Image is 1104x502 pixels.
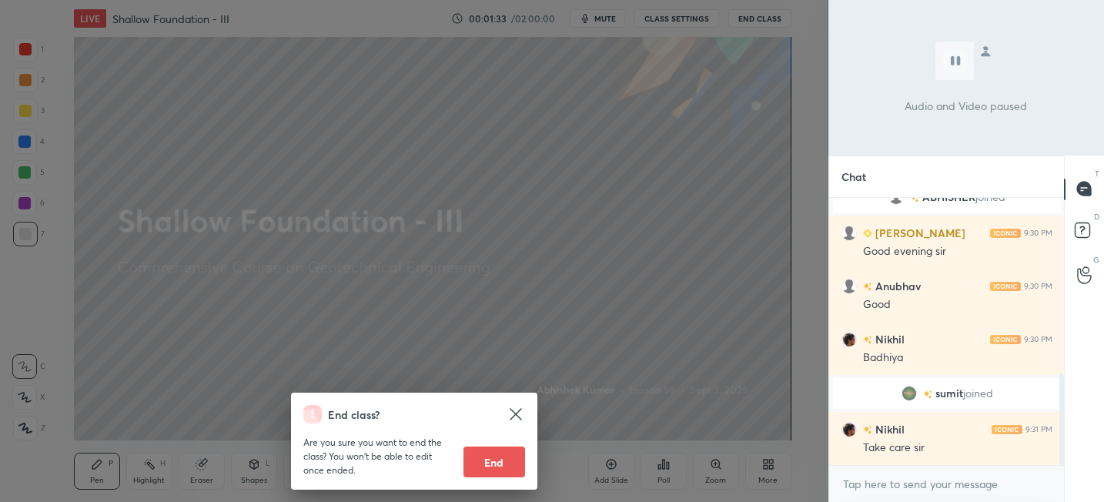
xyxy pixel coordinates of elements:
[863,336,872,344] img: no-rating-badge.077c3623.svg
[841,331,857,346] img: cf63fa5e8bfa44199383923b04809a3a.jpg
[841,278,857,293] img: default.png
[1024,281,1052,290] div: 9:30 PM
[1024,334,1052,343] div: 9:30 PM
[1093,254,1099,266] p: G
[863,426,872,434] img: no-rating-badge.077c3623.svg
[841,225,857,240] img: default.png
[922,191,975,203] span: ABHISHEK
[1024,228,1052,237] div: 9:30 PM
[303,436,451,477] p: Are you sure you want to end the class? You won’t be able to edit once ended.
[990,281,1021,290] img: iconic-light.a09c19a4.png
[1095,168,1099,179] p: T
[863,229,872,238] img: Learner_Badge_beginner_1_8b307cf2a0.svg
[841,421,857,437] img: cf63fa5e8bfa44199383923b04809a3a.jpg
[872,421,905,437] h6: Nikhil
[872,331,905,347] h6: Nikhil
[990,228,1021,237] img: iconic-light.a09c19a4.png
[975,191,1005,203] span: joined
[992,424,1022,433] img: iconic-light.a09c19a4.png
[872,278,921,294] h6: Anubhav
[463,447,525,477] button: End
[328,407,380,423] h4: End class?
[829,156,878,197] p: Chat
[863,350,1052,366] div: Badhiya
[1094,211,1099,223] p: D
[922,390,932,398] img: no-rating-badge.077c3623.svg
[1025,424,1052,433] div: 9:31 PM
[901,386,916,401] img: 13d177c79c7b4997ac8ede9ee5459067.67658294_3
[863,244,1052,259] div: Good evening sir
[962,387,992,400] span: joined
[863,283,872,291] img: no-rating-badge.077c3623.svg
[863,440,1052,456] div: Take care sir
[990,334,1021,343] img: iconic-light.a09c19a4.png
[905,98,1027,114] p: Audio and Video paused
[863,297,1052,313] div: Good
[910,193,919,202] img: no-rating-badge.077c3623.svg
[888,189,904,205] img: default.png
[935,387,962,400] span: sumit
[872,225,965,241] h6: [PERSON_NAME]
[829,198,1065,465] div: grid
